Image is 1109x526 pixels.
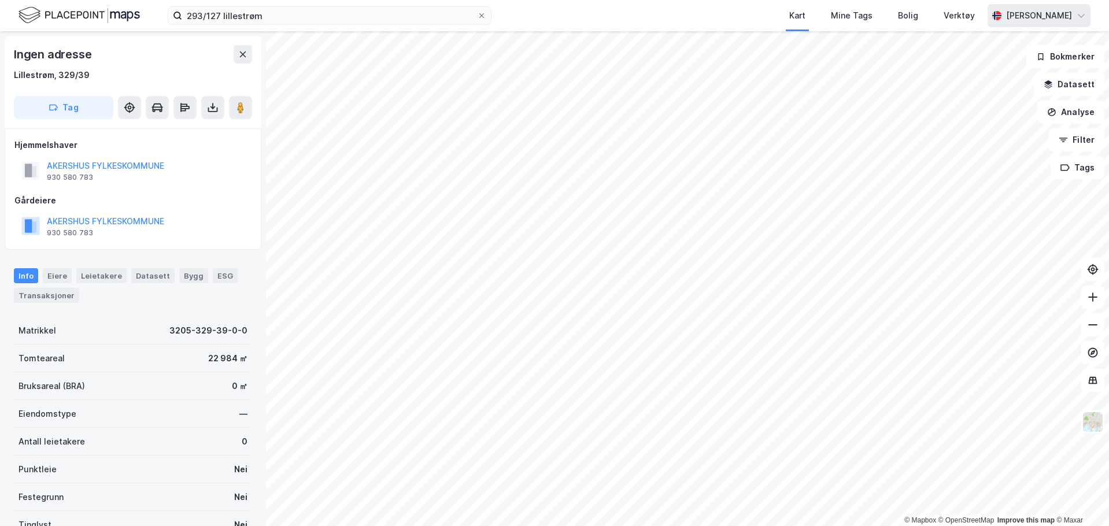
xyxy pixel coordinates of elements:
button: Bokmerker [1026,45,1104,68]
button: Analyse [1037,101,1104,124]
button: Filter [1049,128,1104,151]
div: [PERSON_NAME] [1006,9,1072,23]
div: 22 984 ㎡ [208,351,247,365]
iframe: Chat Widget [1051,471,1109,526]
div: Nei [234,490,247,504]
div: Gårdeiere [14,194,252,208]
div: Eiendomstype [19,407,76,421]
button: Tags [1051,156,1104,179]
div: Bruksareal (BRA) [19,379,85,393]
div: Mine Tags [831,9,873,23]
div: Ingen adresse [14,45,94,64]
div: Kontrollprogram for chat [1051,471,1109,526]
a: OpenStreetMap [938,516,995,524]
div: Tomteareal [19,351,65,365]
img: Z [1082,411,1104,433]
div: 930 580 783 [47,173,93,182]
div: 930 580 783 [47,228,93,238]
div: Lillestrøm, 329/39 [14,68,90,82]
div: Leietakere [76,268,127,283]
input: Søk på adresse, matrikkel, gårdeiere, leietakere eller personer [182,7,477,24]
div: ESG [213,268,238,283]
div: 3205-329-39-0-0 [169,324,247,338]
div: Kart [789,9,805,23]
div: Verktøy [944,9,975,23]
div: 0 [242,435,247,449]
div: Bygg [179,268,208,283]
button: Datasett [1034,73,1104,96]
div: Datasett [131,268,175,283]
div: Transaksjoner [14,288,79,303]
a: Improve this map [997,516,1055,524]
div: Eiere [43,268,72,283]
img: logo.f888ab2527a4732fd821a326f86c7f29.svg [19,5,140,25]
button: Tag [14,96,113,119]
div: Nei [234,462,247,476]
div: Punktleie [19,462,57,476]
div: Matrikkel [19,324,56,338]
div: — [239,407,247,421]
div: Bolig [898,9,918,23]
div: Hjemmelshaver [14,138,252,152]
div: Info [14,268,38,283]
div: Antall leietakere [19,435,85,449]
div: Festegrunn [19,490,64,504]
a: Mapbox [904,516,936,524]
div: 0 ㎡ [232,379,247,393]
